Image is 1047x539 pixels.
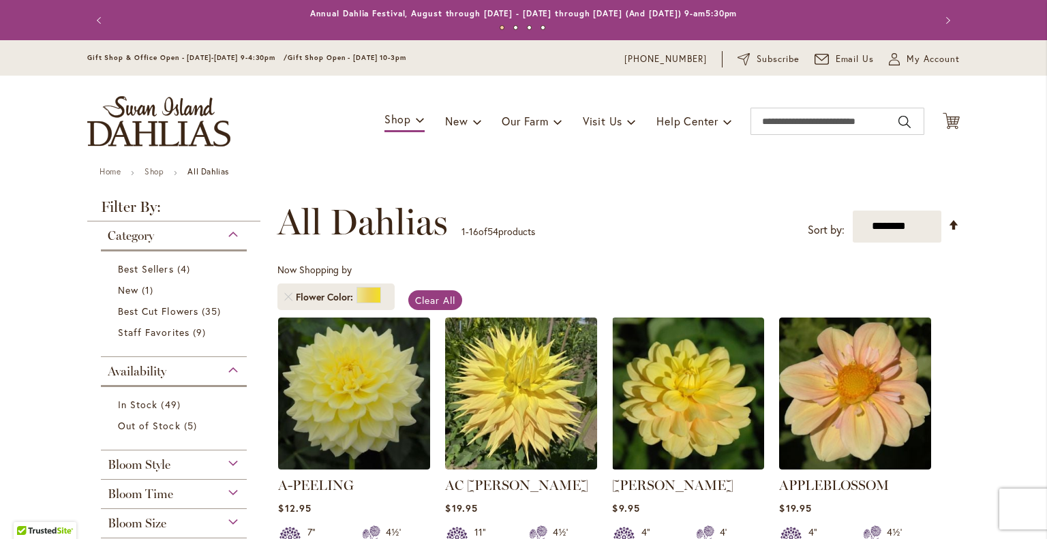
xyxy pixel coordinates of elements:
span: 16 [469,225,479,238]
span: Category [108,228,154,243]
span: 54 [487,225,498,238]
span: Gift Shop Open - [DATE] 10-3pm [288,53,406,62]
span: Shop [384,112,411,126]
span: Help Center [656,114,718,128]
span: 1 [142,283,157,297]
span: 35 [202,304,224,318]
span: Out of Stock [118,419,181,432]
a: APPLEBLOSSOM [779,459,931,472]
a: store logo [87,96,230,147]
span: Now Shopping by [277,263,352,276]
span: Best Sellers [118,262,174,275]
span: Bloom Size [108,516,166,531]
a: AHOY MATEY [612,459,764,472]
a: New [118,283,233,297]
span: 9 [193,325,209,339]
span: 49 [161,397,183,412]
span: 5 [184,418,200,433]
button: 2 of 4 [513,25,518,30]
a: Best Sellers [118,262,233,276]
a: AC [PERSON_NAME] [445,477,588,493]
span: 4 [177,262,194,276]
span: Our Farm [502,114,548,128]
span: My Account [907,52,960,66]
span: Best Cut Flowers [118,305,198,318]
span: New [118,283,138,296]
span: Visit Us [583,114,622,128]
a: AC Jeri [445,459,597,472]
a: Out of Stock 5 [118,418,233,433]
a: Clear All [408,290,462,310]
span: Email Us [836,52,875,66]
span: $9.95 [612,502,639,514]
a: [PERSON_NAME] [612,477,733,493]
a: Shop [145,166,164,176]
p: - of products [461,221,535,243]
a: Annual Dahlia Festival, August through [DATE] - [DATE] through [DATE] (And [DATE]) 9-am5:30pm [310,8,738,18]
span: $12.95 [278,502,311,514]
a: Subscribe [738,52,800,66]
span: $19.95 [779,502,811,514]
a: Home [100,166,121,176]
span: In Stock [118,398,157,411]
span: Subscribe [757,52,800,66]
button: Next [932,7,960,34]
strong: Filter By: [87,200,260,221]
button: Previous [87,7,115,34]
span: Bloom Time [108,487,173,502]
img: AHOY MATEY [612,318,764,469]
span: Clear All [415,294,455,307]
a: A-PEELING [278,477,354,493]
a: In Stock 49 [118,397,233,412]
span: Bloom Style [108,457,170,472]
a: [PHONE_NUMBER] [624,52,707,66]
button: 3 of 4 [527,25,532,30]
img: AC Jeri [445,318,597,469]
button: 4 of 4 [541,25,545,30]
a: A-Peeling [278,459,430,472]
span: Flower Color [296,290,356,304]
a: Staff Favorites [118,325,233,339]
span: $19.95 [445,502,477,514]
a: APPLEBLOSSOM [779,477,889,493]
button: 1 of 4 [500,25,504,30]
span: All Dahlias [277,202,448,243]
button: My Account [889,52,960,66]
span: 1 [461,225,466,238]
img: APPLEBLOSSOM [779,318,931,469]
strong: All Dahlias [187,166,229,176]
span: New [445,114,468,128]
a: Remove Flower Color Yellow [284,293,292,301]
a: Best Cut Flowers [118,304,233,318]
span: Staff Favorites [118,326,189,339]
a: Email Us [815,52,875,66]
label: Sort by: [808,217,845,243]
img: A-Peeling [278,318,430,469]
span: Availability [108,364,166,379]
span: Gift Shop & Office Open - [DATE]-[DATE] 9-4:30pm / [87,53,288,62]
